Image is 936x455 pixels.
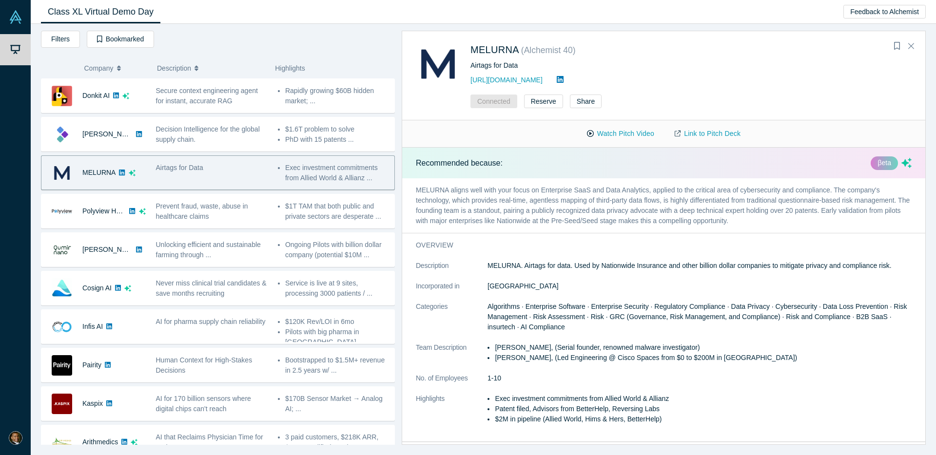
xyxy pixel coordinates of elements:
[901,158,912,168] svg: dsa ai sparkles
[82,92,110,99] a: Donkit AI
[285,317,390,327] li: $120K Rev/LOI in 6mo
[52,394,72,414] img: Kaspix's Logo
[52,317,72,337] img: Infis AI's Logo
[285,355,390,376] li: Bootstrapped to $1.5M+ revenue in 2.5 years w/ ...
[52,432,72,453] img: Arithmedics's Logo
[470,60,796,71] div: Airtags for Data
[487,281,912,291] dd: [GEOGRAPHIC_DATA]
[495,342,912,353] li: [PERSON_NAME], (Serial founder, renowned malware investigator)
[157,58,191,78] span: Description
[82,438,118,446] a: Arithmedics
[9,10,22,24] img: Alchemist Vault Logo
[285,163,390,183] li: Exec investment commitments from Allied World & Allianz ...
[84,58,114,78] span: Company
[52,201,72,222] img: Polyview Health's Logo
[416,281,487,302] dt: Incorporated in
[52,278,72,299] img: Cosign AI's Logo
[275,64,305,72] span: Highlights
[416,373,487,394] dt: No. of Employees
[156,241,261,259] span: Unlocking efficient and sustainable farming through ...
[285,240,390,260] li: Ongoing Pilots with billion dollar company (potential $10M ...
[470,76,543,84] a: [URL][DOMAIN_NAME]
[871,156,898,170] div: βeta
[82,399,103,407] a: Kaspix
[156,433,263,451] span: AI that Reclaims Physician Time for Patients
[156,356,253,374] span: Human Context for High-Stakes Decisions
[52,86,72,106] img: Donkit AI's Logo
[156,395,251,413] span: AI for 170 billion sensors where digital chips can't reach
[470,95,517,108] button: Connected
[139,208,146,215] svg: dsa ai sparkles
[82,207,131,215] a: Polyview Health
[521,45,576,55] small: ( Alchemist 40 )
[52,124,72,145] img: Kimaru AI's Logo
[285,124,390,134] li: $1.6T problem to solve
[487,261,912,271] p: MELURNA. Airtags for data. Used by Nationwide Insurance and other billion dollar companies to mit...
[285,432,390,453] li: 3 paid customers, $218K ARR, $5M+ Qualified Leads ...
[285,394,390,414] li: $170B Sensor Market → Analog AI; ...
[131,439,137,446] svg: dsa ai sparkles
[416,261,487,281] dt: Description
[487,303,907,331] span: Algorithms · Enterprise Software · Enterprise Security · Regulatory Compliance · Data Privacy · C...
[904,38,918,54] button: Close
[495,353,912,363] li: [PERSON_NAME], (Led Engineering @ Cisco Spaces from $0 to $200M in [GEOGRAPHIC_DATA])
[664,125,751,142] a: Link to Pitch Deck
[285,201,390,222] li: $1T TAM that both public and private sectors are desperate ...
[9,431,22,445] img: Juan Scarlett's Account
[285,86,390,106] li: Rapidly growing $60B hidden market; ...
[82,130,138,138] a: [PERSON_NAME]
[402,178,925,233] p: MELURNA aligns well with your focus on Enterprise SaaS and Data Analytics, applied to the critica...
[470,44,519,55] a: MELURNA
[156,202,248,220] span: Prevent fraud, waste, abuse in healthcare claims
[524,95,563,108] button: Reserve
[41,0,160,23] a: Class XL Virtual Demo Day
[156,279,267,297] span: Never miss clinical trial candidates & save months recruiting
[487,373,912,383] dd: 1-10
[52,240,72,260] img: Qumir Nano's Logo
[156,318,266,325] span: AI for pharma supply chain reliability
[416,342,487,373] dt: Team Description
[157,58,265,78] button: Description
[495,394,912,404] li: Exec investment commitments from Allied World & Allianz
[82,169,116,176] a: MELURNA
[285,278,390,299] li: Service is live at 9 sites, processing 3000 patients / ...
[84,58,147,78] button: Company
[87,31,154,48] button: Bookmarked
[156,125,260,143] span: Decision Intelligence for the global supply chain.
[156,164,203,171] span: Airtags for Data
[82,284,112,292] a: Cosign AI
[285,134,390,145] li: PhD with 15 patents ...
[82,361,101,369] a: Pairity
[416,302,487,342] dt: Categories
[129,170,136,176] svg: dsa ai sparkles
[495,404,912,414] li: Patent filed, Advisors from BetterHelp, Reversing Labs
[570,95,602,108] button: Share
[82,246,138,253] a: [PERSON_NAME]
[122,93,129,99] svg: dsa ai sparkles
[156,87,258,105] span: Secure context engineering agent for instant, accurate RAG
[416,42,460,86] img: MELURNA's Logo
[285,327,390,347] li: Pilots with big pharma in [GEOGRAPHIC_DATA] ...
[416,157,503,169] p: Recommended because:
[124,285,131,292] svg: dsa ai sparkles
[890,39,904,53] button: Bookmark
[52,163,72,183] img: MELURNA's Logo
[41,31,80,48] button: Filters
[82,322,103,330] a: Infis AI
[495,414,912,424] li: $2M in pipeline (Allied World, Hims & Hers, BetterHelp)
[843,5,926,19] button: Feedback to Alchemist
[577,125,664,142] button: Watch Pitch Video
[416,240,898,250] h3: overview
[52,355,72,376] img: Pairity's Logo
[416,394,487,435] dt: Highlights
